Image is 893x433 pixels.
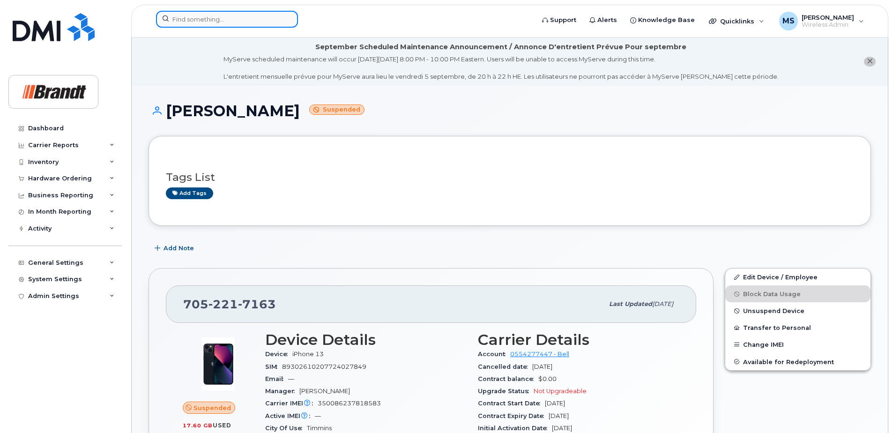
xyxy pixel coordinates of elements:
[478,351,510,358] span: Account
[292,351,324,358] span: iPhone 13
[318,400,381,407] span: 350086237818583
[725,336,871,353] button: Change IMEI
[510,351,569,358] a: 0554277447 - Bell
[478,412,549,419] span: Contract Expiry Date
[725,353,871,370] button: Available for Redeployment
[166,172,854,183] h3: Tags List
[183,422,213,429] span: 17.60 GB
[478,388,534,395] span: Upgrade Status
[725,302,871,319] button: Unsuspend Device
[864,57,876,67] button: close notification
[238,297,276,311] span: 7163
[299,388,350,395] span: [PERSON_NAME]
[208,297,238,311] span: 221
[265,400,318,407] span: Carrier IMEI
[725,269,871,285] a: Edit Device / Employee
[166,187,213,199] a: Add tags
[265,351,292,358] span: Device
[288,375,294,382] span: —
[725,285,871,302] button: Block Data Usage
[725,319,871,336] button: Transfer to Personal
[534,388,587,395] span: Not Upgradeable
[609,300,652,307] span: Last updated
[743,307,804,314] span: Unsuspend Device
[652,300,673,307] span: [DATE]
[164,244,194,253] span: Add Note
[549,412,569,419] span: [DATE]
[265,331,467,348] h3: Device Details
[315,412,321,419] span: —
[478,375,538,382] span: Contract balance
[190,336,246,392] img: image20231002-3703462-1ig824h.jpeg
[265,388,299,395] span: Manager
[265,375,288,382] span: Email
[183,297,276,311] span: 705
[149,103,871,119] h1: [PERSON_NAME]
[552,425,572,432] span: [DATE]
[223,55,779,81] div: MyServe scheduled maintenance will occur [DATE][DATE] 8:00 PM - 10:00 PM Eastern. Users will be u...
[478,425,552,432] span: Initial Activation Date
[265,412,315,419] span: Active IMEI
[532,363,552,370] span: [DATE]
[478,400,545,407] span: Contract Start Date
[315,42,686,52] div: September Scheduled Maintenance Announcement / Annonce D'entretient Prévue Pour septembre
[743,358,834,365] span: Available for Redeployment
[193,403,231,412] span: Suspended
[149,240,202,257] button: Add Note
[265,363,282,370] span: SIM
[282,363,366,370] span: 89302610207724027849
[478,363,532,370] span: Cancelled date
[309,105,365,115] small: Suspended
[265,425,307,432] span: City Of Use
[538,375,557,382] span: $0.00
[478,331,679,348] h3: Carrier Details
[213,422,231,429] span: used
[307,425,332,432] span: Timmins
[545,400,565,407] span: [DATE]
